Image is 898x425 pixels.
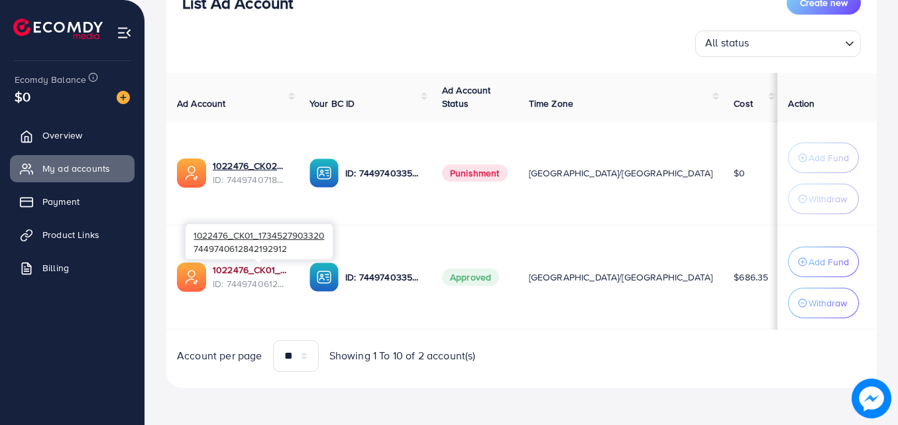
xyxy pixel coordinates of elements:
div: 7449740612842192912 [186,224,333,259]
span: Punishment [442,164,508,182]
span: My ad accounts [42,162,110,175]
span: Action [788,97,814,110]
img: image [852,379,891,418]
span: Overview [42,129,82,142]
p: ID: 7449740335716761616 [345,269,421,285]
span: Time Zone [529,97,573,110]
button: Withdraw [788,288,859,318]
img: ic-ads-acc.e4c84228.svg [177,263,206,292]
span: Your BC ID [309,97,355,110]
a: Billing [10,255,135,281]
span: Ecomdy Balance [15,73,86,86]
img: ic-ba-acc.ded83a64.svg [309,263,339,292]
span: Billing [42,261,69,274]
div: <span class='underline'>1022476_CK02_1734527935209</span></br>7449740718454915089 [213,159,288,186]
p: Add Fund [809,254,849,270]
a: Product Links [10,221,135,248]
a: 1022476_CK02_1734527935209 [213,159,288,172]
a: My ad accounts [10,155,135,182]
a: 1022476_CK01_1734527903320 [213,263,288,276]
p: ID: 7449740335716761616 [345,165,421,181]
span: Account per page [177,348,262,363]
span: Ad Account [177,97,226,110]
span: ID: 7449740612842192912 [213,277,288,290]
span: Product Links [42,228,99,241]
span: All status [702,32,752,54]
img: menu [117,25,132,40]
div: Search for option [695,30,861,57]
a: Overview [10,122,135,149]
img: image [117,91,130,104]
span: 1022476_CK01_1734527903320 [194,229,324,241]
img: ic-ba-acc.ded83a64.svg [309,158,339,188]
p: Withdraw [809,295,847,311]
span: Cost [734,97,753,110]
button: Add Fund [788,247,859,277]
span: Approved [442,269,499,286]
button: Withdraw [788,184,859,214]
span: Payment [42,195,80,208]
span: Ad Account Status [442,84,491,110]
span: $686.35 [734,271,768,284]
span: [GEOGRAPHIC_DATA]/[GEOGRAPHIC_DATA] [529,271,713,284]
img: logo [13,19,103,39]
span: [GEOGRAPHIC_DATA]/[GEOGRAPHIC_DATA] [529,166,713,180]
span: Showing 1 To 10 of 2 account(s) [329,348,476,363]
img: ic-ads-acc.e4c84228.svg [177,158,206,188]
span: $0 [15,87,30,106]
button: Add Fund [788,143,859,173]
span: $0 [734,166,745,180]
span: ID: 7449740718454915089 [213,173,288,186]
p: Withdraw [809,191,847,207]
p: Add Fund [809,150,849,166]
a: Payment [10,188,135,215]
input: Search for option [754,33,840,54]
